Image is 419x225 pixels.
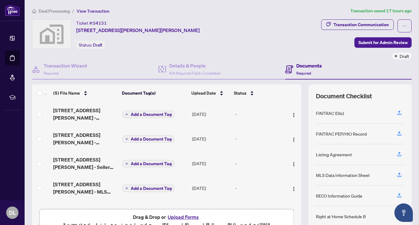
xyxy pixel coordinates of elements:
span: Upload Date [191,90,216,96]
button: Add a Document Tag [122,160,174,168]
span: [STREET_ADDRESS][PERSON_NAME] - Amendment to Listing Agreement.pdf [53,131,118,146]
div: - [235,185,284,191]
button: Add a Document Tag [122,111,174,118]
span: plus [125,113,128,116]
button: Logo [289,158,299,168]
span: Submit for Admin Review [358,38,408,47]
img: Logo [291,186,296,191]
div: FINTRAC PEP/HIO Record [316,130,367,137]
h4: Details & People [169,62,220,69]
span: Deal Processing [39,8,70,14]
div: - [235,160,284,167]
span: Add a Document Tag [131,137,172,141]
div: MLS Data Information Sheet [316,172,370,178]
div: RECO Information Guide [316,192,362,199]
h4: Transaction Wizard [44,62,87,69]
button: Add a Document Tag [122,135,174,143]
div: - [235,135,284,142]
td: [DATE] [190,126,233,151]
th: Document Tag(s) [119,84,189,102]
button: Transaction Communication [321,19,394,30]
span: 4/4 Required Fields Completed [169,71,220,76]
div: Listing Agreement [316,151,352,158]
td: [DATE] [190,102,233,126]
div: Ticket #: [76,19,107,27]
span: [STREET_ADDRESS][PERSON_NAME] - Assignment of Listing Agreement.pdf [53,107,118,121]
span: Draft [400,53,409,59]
button: Add a Document Tag [122,110,174,118]
th: Upload Date [189,84,231,102]
span: Add a Document Tag [131,162,172,166]
article: Transaction saved 17 hours ago [350,7,412,14]
div: Right at Home Schedule B [316,213,366,220]
img: svg%3e [32,20,71,49]
th: (5) File Name [51,84,120,102]
span: Add a Document Tag [131,186,172,190]
img: Logo [291,137,296,142]
span: 54151 [93,20,107,26]
div: - [235,111,284,117]
button: Upload Forms [166,213,201,221]
span: [STREET_ADDRESS][PERSON_NAME] - MLS Data Sheet.pdf [53,181,118,195]
td: [DATE] [190,176,233,200]
span: View Transaction [77,8,110,14]
h4: Documents [296,62,322,69]
span: Required [296,71,311,76]
button: Logo [289,109,299,119]
button: Logo [289,183,299,193]
span: home [32,9,36,13]
span: Draft [93,42,102,48]
img: logo [5,5,20,16]
span: Add a Document Tag [131,112,172,117]
li: / [72,7,74,14]
button: Logo [289,134,299,144]
span: [STREET_ADDRESS][PERSON_NAME][PERSON_NAME] [76,27,200,34]
span: (5) File Name [53,90,80,96]
th: Status [231,84,285,102]
div: FINTRAC ID(s) [316,110,344,117]
button: Submit for Admin Review [354,37,412,48]
span: [STREET_ADDRESS][PERSON_NAME] - Seller RECO Acknowlegement.pdf [53,156,118,171]
span: plus [125,137,128,141]
span: Document Checklist [316,92,372,100]
td: [DATE] [190,200,233,225]
span: Required [44,71,58,76]
span: DL [9,208,16,217]
img: Logo [291,112,296,117]
span: plus [125,162,128,165]
div: Status: [76,41,105,49]
span: plus [125,187,128,190]
span: [STREET_ADDRESS][PERSON_NAME] - Listing Agreement.pdf [53,205,118,220]
span: ellipsis [402,24,407,28]
td: [DATE] [190,151,233,176]
div: Transaction Communication [333,20,389,30]
button: Add a Document Tag [122,160,174,167]
img: Logo [291,162,296,167]
span: Status [234,90,246,96]
button: Open asap [394,203,413,222]
span: Drag & Drop or [133,213,201,221]
button: Add a Document Tag [122,185,174,192]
